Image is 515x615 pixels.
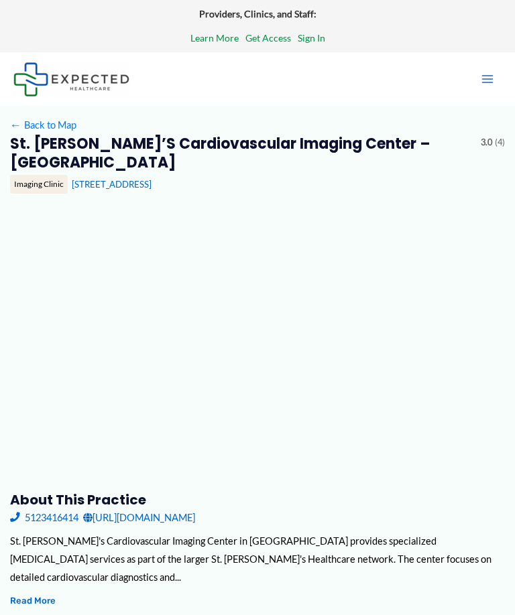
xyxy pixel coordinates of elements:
div: Imaging Clinic [10,175,68,194]
span: ← [10,119,22,131]
a: Learn More [190,29,239,47]
span: (4) [495,135,505,151]
h3: About this practice [10,491,506,508]
button: Read More [10,593,56,608]
a: [URL][DOMAIN_NAME] [83,508,195,527]
a: [STREET_ADDRESS] [72,179,152,190]
a: Get Access [245,29,291,47]
img: Expected Healthcare Logo - side, dark font, small [13,62,129,96]
button: Main menu toggle [473,65,502,93]
a: ←Back to Map [10,116,76,134]
div: St. [PERSON_NAME]'s Cardiovascular Imaging Center in [GEOGRAPHIC_DATA] provides specialized [MEDI... [10,532,506,586]
span: 3.0 [481,135,492,151]
strong: Providers, Clinics, and Staff: [199,8,317,19]
a: 5123416414 [10,508,78,527]
h2: St. [PERSON_NAME]’s Cardiovascular Imaging Center – [GEOGRAPHIC_DATA] [10,135,471,173]
a: Sign In [298,29,325,47]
